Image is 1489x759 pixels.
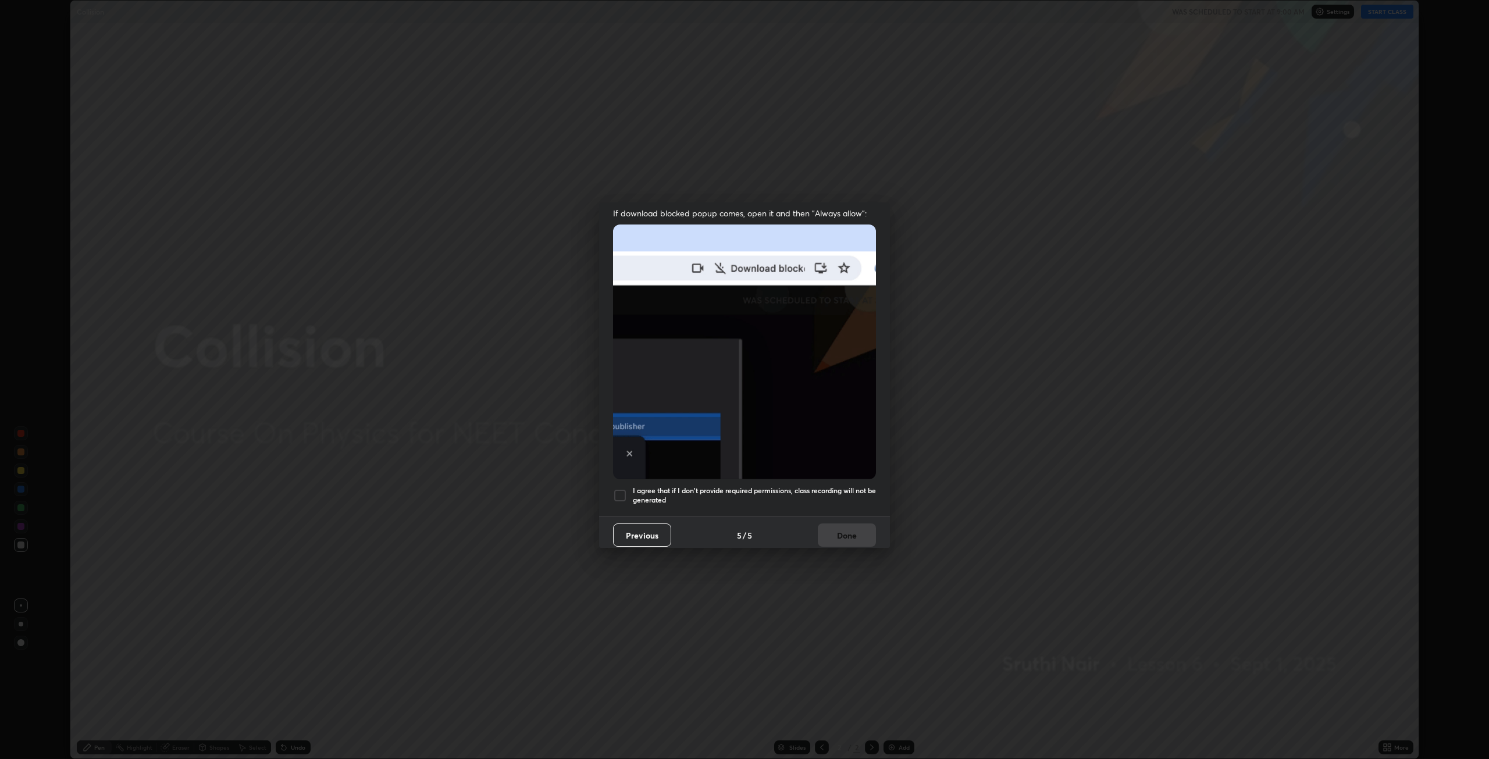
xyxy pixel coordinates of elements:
[613,208,876,219] span: If download blocked popup comes, open it and then "Always allow":
[737,529,742,541] h4: 5
[743,529,746,541] h4: /
[633,486,876,504] h5: I agree that if I don't provide required permissions, class recording will not be generated
[613,225,876,479] img: downloads-permission-blocked.gif
[747,529,752,541] h4: 5
[613,523,671,547] button: Previous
